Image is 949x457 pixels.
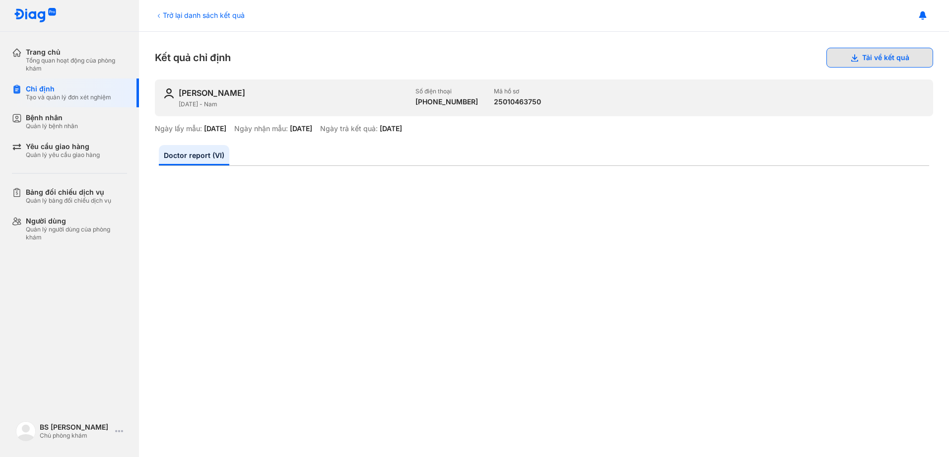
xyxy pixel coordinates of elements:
div: Chủ phòng khám [40,432,111,440]
div: Kết quả chỉ định [155,48,933,68]
div: Quản lý bảng đối chiếu dịch vụ [26,197,111,205]
div: [PERSON_NAME] [179,87,245,98]
div: Mã hồ sơ [494,87,541,95]
div: Trở lại danh sách kết quả [155,10,245,20]
div: Ngày lấy mẫu: [155,124,202,133]
div: [DATE] [290,124,312,133]
div: Quản lý người dùng của phòng khám [26,226,127,241]
a: Doctor report (VI) [159,145,229,165]
div: Quản lý bệnh nhân [26,122,78,130]
div: [DATE] [380,124,402,133]
img: logo [16,421,36,441]
div: Trang chủ [26,48,127,57]
img: user-icon [163,87,175,99]
div: Bảng đối chiếu dịch vụ [26,188,111,197]
div: Quản lý yêu cầu giao hàng [26,151,100,159]
div: Số điện thoại [415,87,478,95]
div: Tạo và quản lý đơn xét nghiệm [26,93,111,101]
div: Ngày trả kết quả: [320,124,378,133]
div: Người dùng [26,217,127,226]
img: logo [14,8,57,23]
div: [PHONE_NUMBER] [415,97,478,106]
div: Chỉ định [26,84,111,93]
div: [DATE] - Nam [179,100,407,108]
button: Tải về kết quả [826,48,933,68]
div: BS [PERSON_NAME] [40,423,111,432]
div: Bệnh nhân [26,113,78,122]
div: Yêu cầu giao hàng [26,142,100,151]
div: Ngày nhận mẫu: [234,124,288,133]
div: [DATE] [204,124,226,133]
div: 25010463750 [494,97,541,106]
div: Tổng quan hoạt động của phòng khám [26,57,127,73]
